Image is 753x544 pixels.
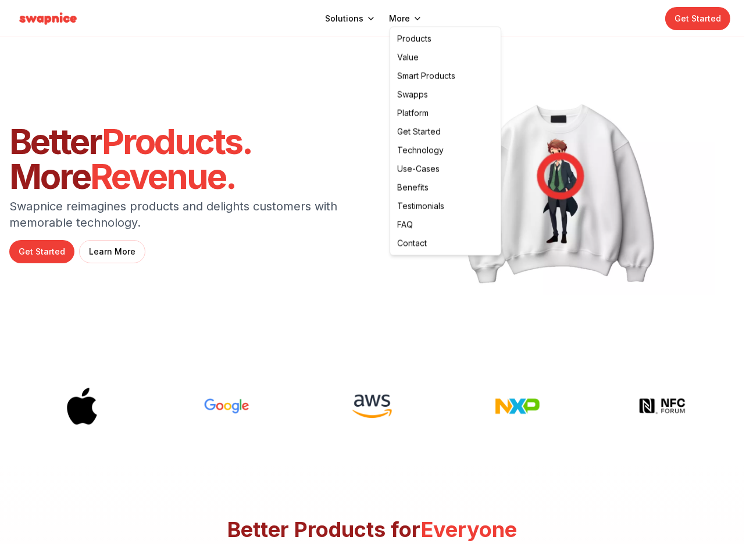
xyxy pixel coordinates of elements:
[390,27,501,256] div: More
[392,123,498,141] a: Get Started
[392,197,498,216] a: Testimonials
[392,67,498,85] a: Smart Products
[392,234,498,253] a: Contact
[392,141,498,160] a: Technology
[392,85,498,104] a: Swapps
[392,160,498,178] a: Use-Cases
[392,104,498,123] a: Platform
[392,48,498,67] a: Value
[392,30,498,48] a: Products
[392,178,498,197] a: Benefits
[392,216,498,234] a: FAQ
